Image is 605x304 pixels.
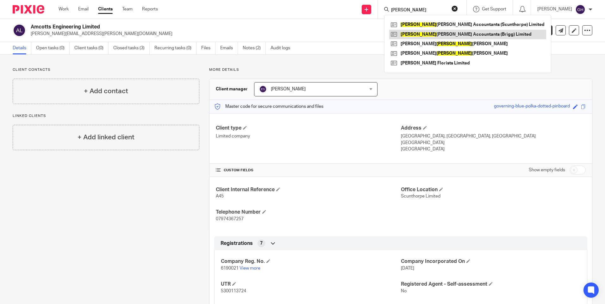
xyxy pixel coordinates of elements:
span: 07974367257 [216,217,244,221]
span: No [401,289,407,293]
p: Limited company [216,133,401,139]
h4: Company Reg. No. [221,258,401,265]
span: 7 [260,240,263,246]
p: [GEOGRAPHIC_DATA], [GEOGRAPHIC_DATA], [GEOGRAPHIC_DATA] [401,133,586,139]
p: [PERSON_NAME][EMAIL_ADDRESS][PERSON_NAME][DOMAIN_NAME] [31,31,506,37]
h4: Client Internal Reference [216,186,401,193]
a: Email [78,6,89,12]
h4: Address [401,125,586,131]
a: Team [122,6,133,12]
span: [DATE] [401,266,414,271]
a: Client tasks (0) [74,42,109,54]
a: Work [59,6,69,12]
h4: CUSTOM FIELDS [216,168,401,173]
span: Registrations [221,240,253,247]
a: View more [240,266,260,271]
a: Open tasks (0) [36,42,70,54]
label: Show empty fields [529,167,565,173]
p: [GEOGRAPHIC_DATA] [401,140,586,146]
h4: Office Location [401,186,586,193]
span: 6190021 [221,266,239,271]
h4: + Add linked client [78,132,134,142]
p: Client contacts [13,67,199,72]
a: Reports [142,6,158,12]
h4: Company Incorporated On [401,258,581,265]
img: svg%3E [259,85,267,93]
p: More details [209,67,592,72]
a: Clients [98,6,113,12]
input: Search [390,8,447,13]
a: Audit logs [271,42,295,54]
h4: Registered Agent - Self-assessment [401,281,581,288]
a: Files [201,42,215,54]
span: Scunthorpe Limited [401,194,440,198]
a: Emails [220,42,238,54]
img: svg%3E [575,4,585,15]
p: [PERSON_NAME] [537,6,572,12]
h2: Amcotts Engineering Limited [31,24,411,30]
span: 5300113724 [221,289,246,293]
img: Pixie [13,5,44,14]
span: Get Support [482,7,506,11]
a: Recurring tasks (0) [154,42,196,54]
p: [GEOGRAPHIC_DATA] [401,146,586,152]
a: Closed tasks (3) [113,42,150,54]
a: Notes (2) [243,42,266,54]
h4: + Add contact [84,86,128,96]
span: [PERSON_NAME] [271,87,306,91]
button: Clear [452,5,458,12]
p: Linked clients [13,113,199,119]
span: A45 [216,194,224,198]
div: governing-blue-polka-dotted-pinboard [494,103,570,110]
h4: Telephone Number [216,209,401,216]
h4: UTR [221,281,401,288]
p: Master code for secure communications and files [214,103,323,110]
img: svg%3E [13,24,26,37]
h3: Client manager [216,86,248,92]
h4: Client type [216,125,401,131]
a: Details [13,42,31,54]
